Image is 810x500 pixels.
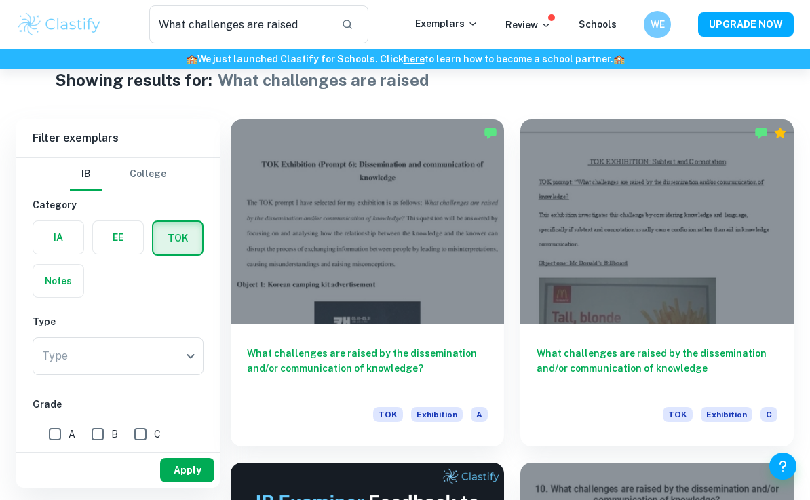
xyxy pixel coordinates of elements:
a: Schools [579,19,617,30]
p: Exemplars [415,16,478,31]
img: Clastify logo [16,11,102,38]
a: What challenges are raised by the dissemination and/or communication of knowledgeTOKExhibitionC [520,119,794,446]
button: Apply [160,458,214,482]
span: B [111,427,118,442]
h6: WE [650,17,666,32]
button: College [130,158,166,191]
img: Marked [754,126,768,140]
span: Exhibition [701,407,752,422]
span: TOK [663,407,693,422]
button: IA [33,221,83,254]
h6: What challenges are raised by the dissemination and/or communication of knowledge? [247,346,488,391]
button: IB [70,158,102,191]
input: Search for any exemplars... [149,5,330,43]
h6: Category [33,197,204,212]
h6: Filter exemplars [16,119,220,157]
span: C [154,427,161,442]
button: EE [93,221,143,254]
p: Review [505,18,552,33]
span: 🏫 [613,54,625,64]
h1: Showing results for: [55,68,212,92]
a: here [404,54,425,64]
button: UPGRADE NOW [698,12,794,37]
button: Help and Feedback [769,453,796,480]
button: WE [644,11,671,38]
div: Premium [773,126,787,140]
span: A [471,407,488,422]
span: C [760,407,777,422]
button: TOK [153,222,202,254]
h1: What challenges are raised [218,68,429,92]
span: 🏫 [186,54,197,64]
img: Marked [484,126,497,140]
h6: Type [33,314,204,329]
span: A [69,427,75,442]
h6: What challenges are raised by the dissemination and/or communication of knowledge [537,346,777,391]
h6: We just launched Clastify for Schools. Click to learn how to become a school partner. [3,52,807,66]
span: TOK [373,407,403,422]
span: Exhibition [411,407,463,422]
a: What challenges are raised by the dissemination and/or communication of knowledge?TOKExhibitionA [231,119,504,446]
button: Notes [33,265,83,297]
h6: Grade [33,397,204,412]
div: Filter type choice [70,158,166,191]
